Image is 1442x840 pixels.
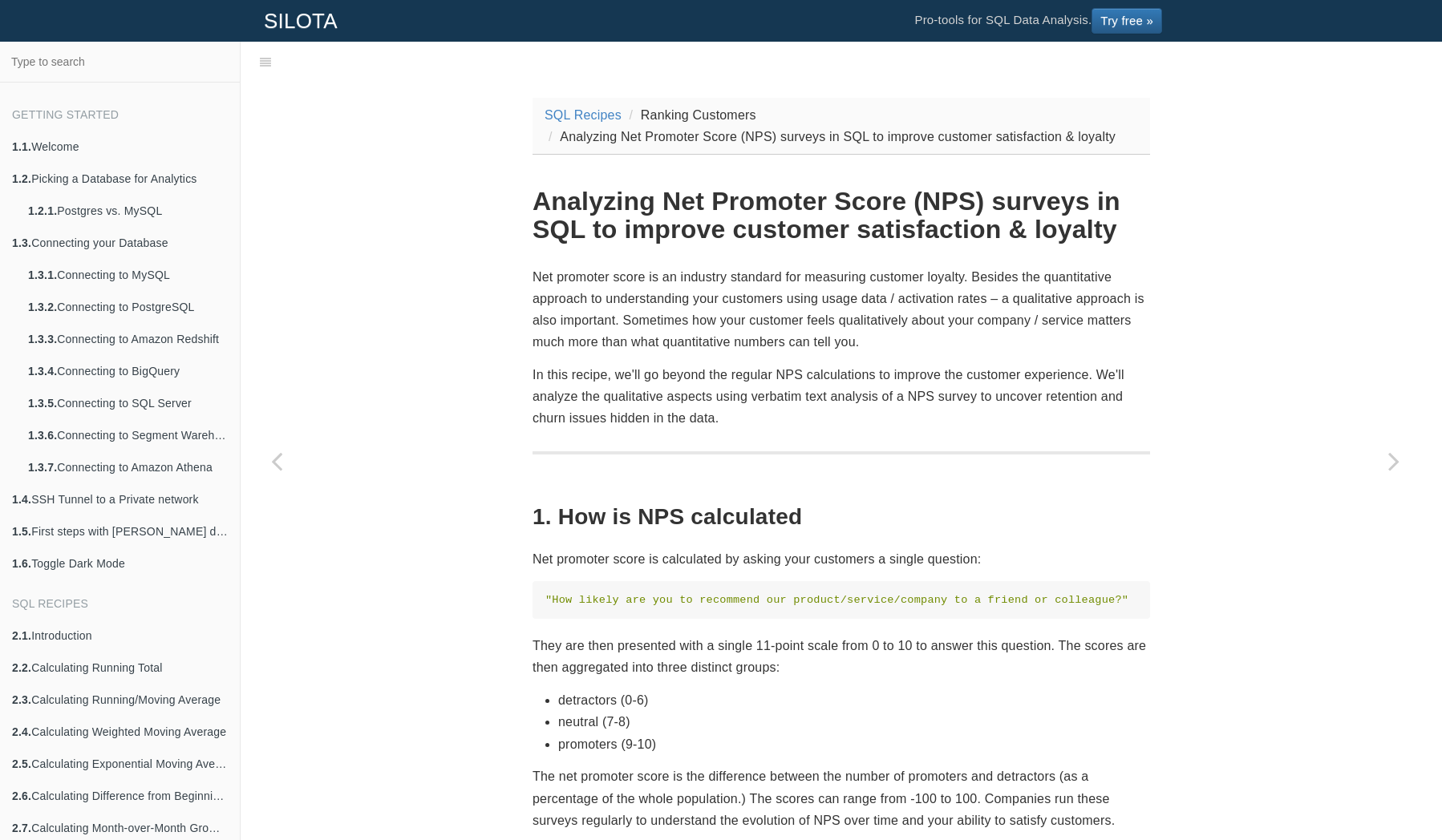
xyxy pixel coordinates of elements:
[5,46,235,77] input: Type to search
[28,461,57,474] b: 1.3.7.
[12,725,31,738] b: 2.4.
[12,822,31,834] b: 2.7.
[1358,82,1430,840] a: Next page: Using SQL to analyze Bitcoin, Ethereum & Cryptocurrency Performance
[28,204,57,217] b: 1.2.1.
[16,291,240,323] a: 1.3.2.Connecting to PostgreSQL
[28,429,57,442] b: 1.3.6.
[533,505,1150,530] h2: 1. How is NPS calculated
[12,493,31,506] b: 1.4.
[12,525,31,538] b: 1.5.
[28,333,57,345] b: 1.3.3.
[28,269,57,281] b: 1.3.1.
[252,1,350,41] a: SILOTA
[533,188,1150,244] h1: Analyzing Net Promoter Score (NPS) surveys in SQL to improve customer satisfaction & loyalty
[16,259,240,291] a: 1.3.1.Connecting to MySQL
[28,365,57,378] b: 1.3.4.
[16,451,240,483] a: 1.3.7.Connecting to Amazon Athena
[12,629,31,642] b: 2.1.
[16,355,240,387] a: 1.3.4.Connecting to BigQuery
[28,301,57,313] b: 1.3.2.
[28,397,57,410] b: 1.3.5.
[12,661,31,674] b: 2.2.
[898,1,1178,41] li: Pro-tools for SQL Data Analysis.
[16,195,240,227] a: 1.2.1.Postgres vs. MySQL
[558,689,1150,711] li: detractors (0-6)
[12,236,31,249] b: 1.3.
[12,757,31,770] b: 2.5.
[12,557,31,570] b: 1.6.
[1092,8,1162,34] a: Try free »
[533,765,1150,831] p: The net promoter score is the difference between the number of promoters and detractors (as a per...
[16,419,240,451] a: 1.3.6.Connecting to Segment Warehouse
[626,104,756,126] li: Ranking Customers
[16,323,240,355] a: 1.3.3.Connecting to Amazon Redshift
[16,387,240,419] a: 1.3.5.Connecting to SQL Server
[533,266,1150,353] p: Net promoter score is an industry standard for measuring customer loyalty. Besides the quantitati...
[558,733,1150,755] li: promoters (9-10)
[545,594,1128,606] span: "How likely are you to recommend our product/service/company to a friend or colleague?"
[12,790,31,802] b: 2.6.
[545,108,622,122] a: SQL Recipes
[545,126,1116,147] li: Analyzing Net Promoter Score (NPS) surveys in SQL to improve customer satisfaction & loyalty
[533,635,1150,678] p: They are then presented with a single 11-point scale from 0 to 10 to answer this question. The sc...
[533,548,1150,570] p: Net promoter score is calculated by asking your customers a single question:
[12,140,31,153] b: 1.1.
[12,693,31,706] b: 2.3.
[12,172,31,185] b: 1.2.
[241,82,313,840] a: Previous page: Funnel Analysis
[558,711,1150,733] li: neutral (7-8)
[1362,760,1423,821] iframe: Drift Widget Chat Controller
[533,364,1150,430] p: In this recipe, we'll go beyond the regular NPS calculations to improve the customer experience. ...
